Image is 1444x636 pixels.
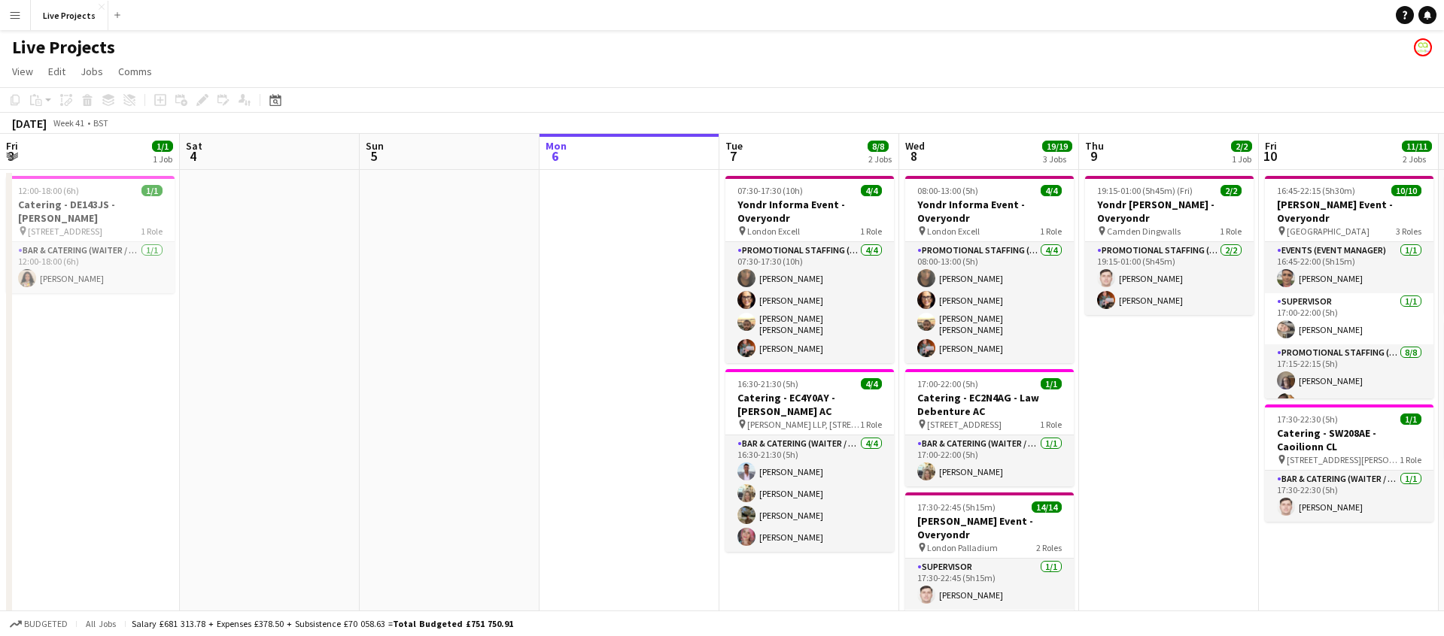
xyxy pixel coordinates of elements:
span: 9 [1083,147,1104,165]
div: BST [93,117,108,129]
span: 1/1 [152,141,173,152]
span: 2/2 [1231,141,1252,152]
span: 8/8 [868,141,889,152]
span: Week 41 [50,117,87,129]
span: London Palladium [927,542,998,553]
a: Comms [112,62,158,81]
div: Salary £681 313.78 + Expenses £378.50 + Subsistence £70 058.63 = [132,618,513,629]
span: [STREET_ADDRESS][PERSON_NAME] [1287,454,1400,465]
div: [DATE] [12,116,47,131]
span: Tue [725,139,743,153]
app-card-role: Supervisor1/117:30-22:45 (5h15m)[PERSON_NAME] [905,559,1074,610]
app-card-role: Promotional Staffing (Exhibition Host)4/407:30-17:30 (10h)[PERSON_NAME][PERSON_NAME][PERSON_NAME]... [725,242,894,363]
app-job-card: 16:30-21:30 (5h)4/4Catering - EC4Y0AY - [PERSON_NAME] AC [PERSON_NAME] LLP, [STREET_ADDRESS]1 Rol... [725,369,894,552]
app-job-card: 12:00-18:00 (6h)1/1Catering - DE143JS - [PERSON_NAME] [STREET_ADDRESS]1 RoleBar & Catering (Waite... [6,176,175,293]
h3: Catering - EC4Y0AY - [PERSON_NAME] AC [725,391,894,418]
span: Camden Dingwalls [1107,226,1181,237]
span: All jobs [83,618,119,629]
span: 17:30-22:30 (5h) [1277,413,1338,425]
span: Fri [6,139,18,153]
span: 1/1 [1400,413,1421,425]
span: Sat [186,139,202,153]
span: [STREET_ADDRESS] [927,419,1002,430]
h3: [PERSON_NAME] Event - Overyondr [1265,198,1433,225]
div: 2 Jobs [1403,153,1431,165]
span: Comms [118,65,152,78]
span: 12:00-18:00 (6h) [18,185,79,196]
span: 5 [363,147,384,165]
button: Live Projects [31,1,108,30]
h3: Catering - DE143JS - [PERSON_NAME] [6,198,175,225]
div: 1 Job [153,153,172,165]
div: 3 Jobs [1043,153,1072,165]
span: 3 Roles [1396,226,1421,237]
app-card-role: Supervisor1/117:00-22:00 (5h)[PERSON_NAME] [1265,293,1433,344]
span: [PERSON_NAME] LLP, [STREET_ADDRESS] [747,419,860,430]
span: 07:30-17:30 (10h) [737,185,803,196]
span: Fri [1265,139,1277,153]
a: Edit [42,62,71,81]
h1: Live Projects [12,36,115,59]
span: Edit [48,65,65,78]
span: Jobs [81,65,103,78]
app-card-role: Promotional Staffing (Exhibition Host)8/817:15-22:15 (5h)[PERSON_NAME][PERSON_NAME] [1265,344,1433,548]
span: Mon [546,139,567,153]
app-user-avatar: Activ8 Staffing [1414,38,1432,56]
span: 2/2 [1221,185,1242,196]
span: 08:00-13:00 (5h) [917,185,978,196]
h3: Catering - EC2N4AG - Law Debenture AC [905,391,1074,418]
span: 1/1 [1041,378,1062,389]
span: 8 [903,147,925,165]
span: 14/14 [1032,501,1062,513]
div: 2 Jobs [868,153,892,165]
span: 19:15-01:00 (5h45m) (Fri) [1097,185,1193,196]
span: 1 Role [141,226,163,237]
app-card-role: Promotional Staffing (Exhibition Host)2/219:15-01:00 (5h45m)[PERSON_NAME][PERSON_NAME] [1085,242,1254,315]
app-job-card: 17:00-22:00 (5h)1/1Catering - EC2N4AG - Law Debenture AC [STREET_ADDRESS]1 RoleBar & Catering (Wa... [905,369,1074,486]
span: 4/4 [861,185,882,196]
span: 10/10 [1391,185,1421,196]
span: 1 Role [1400,454,1421,465]
h3: Yondr [PERSON_NAME] - Overyondr [1085,198,1254,225]
span: London Excell [927,226,980,237]
span: 1 Role [1040,419,1062,430]
span: 17:00-22:00 (5h) [917,378,978,389]
span: 17:30-22:45 (5h15m) [917,501,996,513]
a: View [6,62,39,81]
span: 11/11 [1402,141,1432,152]
span: [STREET_ADDRESS] [28,226,102,237]
div: 16:45-22:15 (5h30m)10/10[PERSON_NAME] Event - Overyondr [GEOGRAPHIC_DATA]3 RolesEvents (Event Man... [1265,176,1433,398]
span: 7 [723,147,743,165]
app-job-card: 19:15-01:00 (5h45m) (Fri)2/2Yondr [PERSON_NAME] - Overyondr Camden Dingwalls1 RolePromotional Sta... [1085,176,1254,315]
h3: Catering - SW208AE - Caoilionn CL [1265,426,1433,453]
h3: [PERSON_NAME] Event - Overyondr [905,514,1074,541]
span: 1 Role [1220,226,1242,237]
span: 10 [1263,147,1277,165]
h3: Yondr Informa Event - Overyondr [725,198,894,225]
span: 1 Role [1040,226,1062,237]
span: 4 [184,147,202,165]
span: [GEOGRAPHIC_DATA] [1287,226,1370,237]
app-job-card: 07:30-17:30 (10h)4/4Yondr Informa Event - Overyondr London Excell1 RolePromotional Staffing (Exhi... [725,176,894,363]
span: 19/19 [1042,141,1072,152]
app-card-role: Bar & Catering (Waiter / waitress)1/112:00-18:00 (6h)[PERSON_NAME] [6,242,175,293]
app-job-card: 17:30-22:30 (5h)1/1Catering - SW208AE - Caoilionn CL [STREET_ADDRESS][PERSON_NAME]1 RoleBar & Cat... [1265,404,1433,522]
span: Total Budgeted £751 750.91 [393,618,513,629]
span: 4/4 [1041,185,1062,196]
app-card-role: Bar & Catering (Waiter / waitress)1/117:00-22:00 (5h)[PERSON_NAME] [905,435,1074,486]
span: 3 [4,147,18,165]
div: 1 Job [1232,153,1251,165]
span: London Excell [747,226,800,237]
app-card-role: Bar & Catering (Waiter / waitress)1/117:30-22:30 (5h)[PERSON_NAME] [1265,471,1433,522]
span: 1 Role [860,226,882,237]
span: 2 Roles [1036,542,1062,553]
app-card-role: Events (Event Manager)1/116:45-22:00 (5h15m)[PERSON_NAME] [1265,242,1433,293]
app-job-card: 08:00-13:00 (5h)4/4Yondr Informa Event - Overyondr London Excell1 RolePromotional Staffing (Exhib... [905,176,1074,363]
